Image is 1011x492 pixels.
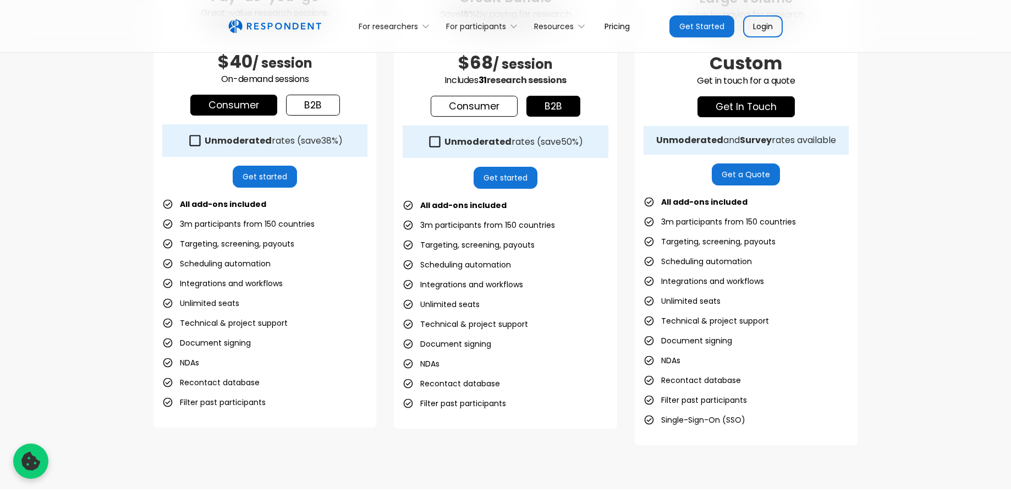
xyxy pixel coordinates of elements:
[403,336,491,352] li: Document signing
[218,49,252,74] span: $40
[403,376,500,391] li: Recontact database
[644,254,752,269] li: Scheduling automation
[252,54,312,72] span: / session
[162,375,260,390] li: Recontact database
[669,15,734,37] a: Get Started
[644,392,747,408] li: Filter past participants
[644,313,769,329] li: Technical & project support
[534,21,574,32] div: Resources
[712,163,780,185] a: Get a Quote
[162,296,239,311] li: Unlimited seats
[403,316,528,332] li: Technical & project support
[233,166,297,188] a: Get started
[205,135,343,146] div: rates (save )
[162,355,199,370] li: NDAs
[493,55,553,73] span: / session
[644,373,741,388] li: Recontact database
[440,13,528,39] div: For participants
[644,293,721,309] li: Unlimited seats
[561,135,579,148] span: 50%
[740,134,772,146] strong: Survey
[403,257,511,272] li: Scheduling automation
[644,353,680,368] li: NDAs
[431,96,518,117] a: Consumer
[458,50,493,75] span: $68
[403,297,480,312] li: Unlimited seats
[528,13,596,39] div: Resources
[359,21,418,32] div: For researchers
[228,19,321,34] a: home
[656,134,723,146] strong: Unmoderated
[479,74,487,86] span: 31
[743,15,783,37] a: Login
[228,19,321,34] img: Untitled UI logotext
[162,236,294,252] li: Targeting, screening, payouts
[710,51,782,75] span: Custom
[162,395,266,410] li: Filter past participants
[644,214,796,229] li: 3m participants from 150 countries
[403,356,439,371] li: NDAs
[644,74,849,88] p: Get in touch for a quote
[162,216,315,232] li: 3m participants from 150 countries
[446,21,506,32] div: For participants
[444,136,583,147] div: rates (save )
[353,13,440,39] div: For researchers
[403,237,535,253] li: Targeting, screening, payouts
[162,73,367,86] p: On-demand sessions
[190,95,277,116] a: Consumer
[162,335,251,351] li: Document signing
[644,333,732,348] li: Document signing
[656,135,836,146] div: and rates available
[205,134,272,147] strong: Unmoderated
[474,167,538,189] a: Get started
[321,134,338,147] span: 38%
[420,200,507,211] strong: All add-ons included
[644,274,764,289] li: Integrations and workflows
[444,135,512,148] strong: Unmoderated
[403,74,608,87] p: Includes
[526,96,580,117] a: b2b
[644,234,776,249] li: Targeting, screening, payouts
[403,277,523,292] li: Integrations and workflows
[162,276,283,291] li: Integrations and workflows
[596,13,639,39] a: Pricing
[162,256,271,271] li: Scheduling automation
[162,315,288,331] li: Technical & project support
[403,396,506,411] li: Filter past participants
[286,95,340,116] a: b2b
[403,217,555,233] li: 3m participants from 150 countries
[661,196,748,207] strong: All add-ons included
[644,412,745,428] li: Single-Sign-On (SSO)
[697,96,795,117] a: get in touch
[180,199,266,210] strong: All add-ons included
[487,74,567,86] span: research sessions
